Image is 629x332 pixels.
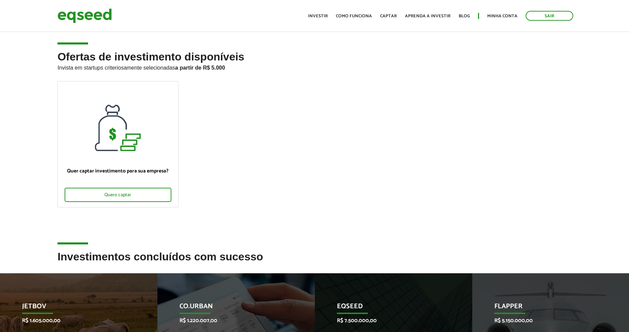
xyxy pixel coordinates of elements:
a: Minha conta [487,14,517,18]
p: R$ 7.500.000,00 [337,317,440,324]
h2: Ofertas de investimento disponíveis [57,51,572,81]
a: Captar [380,14,397,18]
p: Invista em startups criteriosamente selecionadas [57,63,572,71]
p: JetBov [22,302,125,314]
h2: Investimentos concluídos com sucesso [57,251,572,273]
a: Sair [526,11,573,21]
p: R$ 1.220.007,00 [180,317,283,324]
a: Investir [308,14,328,18]
p: R$ 5.150.000,00 [494,317,597,324]
strong: a partir de R$ 5.000 [175,65,225,71]
a: Blog [459,14,470,18]
p: Co.Urban [180,302,283,314]
p: Flapper [494,302,597,314]
a: Como funciona [336,14,372,18]
a: Quer captar investimento para sua empresa? Quero captar [57,81,178,207]
img: EqSeed [57,7,112,25]
div: Quero captar [65,188,171,202]
p: EqSeed [337,302,440,314]
p: Quer captar investimento para sua empresa? [65,168,171,174]
p: R$ 1.605.000,00 [22,317,125,324]
a: Aprenda a investir [405,14,451,18]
